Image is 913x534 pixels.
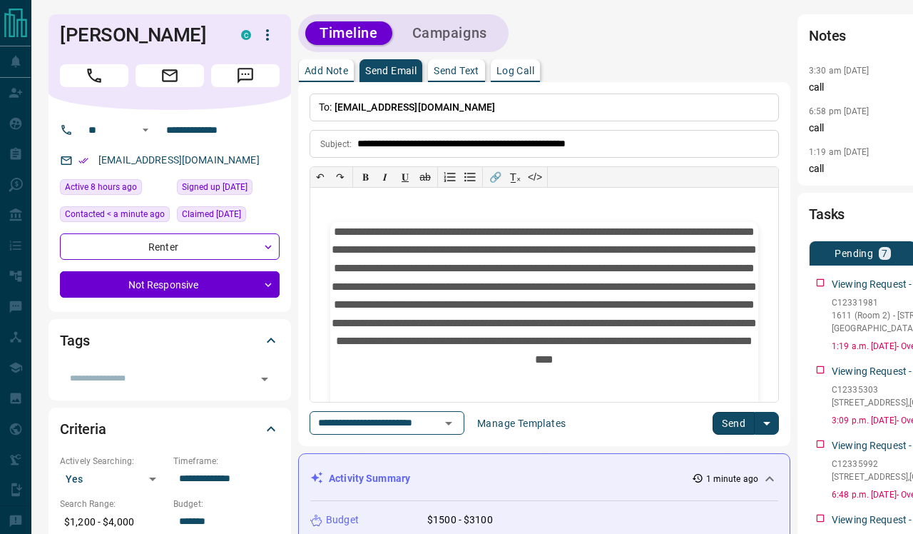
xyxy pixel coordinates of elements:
span: Signed up [DATE] [182,180,248,194]
button: Send [713,412,755,435]
p: To: [310,94,779,121]
span: Active 8 hours ago [65,180,137,194]
p: Actively Searching: [60,455,166,468]
div: Renter [60,233,280,260]
h2: Notes [809,24,846,47]
button: 𝐔 [395,167,415,187]
button: T̲ₓ [505,167,525,187]
button: Timeline [305,21,392,45]
button: Campaigns [398,21,501,45]
h2: Tasks [809,203,845,226]
button: 𝐁 [355,167,375,187]
span: Call [60,64,128,87]
button: Open [255,369,275,389]
div: Activity Summary1 minute ago [310,465,778,492]
span: 𝐔 [402,171,409,183]
svg: Email Verified [78,156,88,166]
div: condos.ca [241,30,251,40]
span: Claimed [DATE] [182,207,241,221]
a: [EMAIL_ADDRESS][DOMAIN_NAME] [98,154,260,166]
p: Budget: [173,498,280,510]
p: Activity Summary [329,471,410,486]
p: Send Text [434,66,479,76]
p: Budget [326,513,359,528]
div: Not Responsive [60,271,280,298]
span: Contacted < a minute ago [65,207,165,221]
div: Tags [60,323,280,358]
span: Message [211,64,280,87]
button: Numbered list [440,167,460,187]
div: split button [713,412,779,435]
p: 7 [882,248,887,258]
p: Subject: [320,138,352,151]
button: ↷ [330,167,350,187]
span: [EMAIL_ADDRESS][DOMAIN_NAME] [335,101,496,113]
div: Thu Aug 07 2025 [177,179,280,199]
p: Timeframe: [173,455,280,468]
h2: Tags [60,329,89,352]
p: Pending [835,248,873,258]
button: </> [525,167,545,187]
h2: Criteria [60,418,106,440]
p: 1:19 am [DATE] [809,147,869,157]
span: Email [136,64,204,87]
button: Open [439,413,459,433]
p: 6:58 pm [DATE] [809,106,869,116]
button: Open [137,121,154,138]
p: $1500 - $3100 [427,513,493,528]
div: Sat Aug 09 2025 [177,206,280,226]
div: Criteria [60,412,280,446]
button: 𝑰 [375,167,395,187]
p: $1,200 - $4,000 [60,510,166,534]
p: Log Call [496,66,534,76]
div: Yes [60,468,166,490]
button: ab [415,167,435,187]
s: ab [419,171,431,183]
p: Add Note [305,66,348,76]
div: Mon Aug 18 2025 [60,206,170,226]
div: Sun Aug 17 2025 [60,179,170,199]
h1: [PERSON_NAME] [60,24,220,46]
button: 🔗 [485,167,505,187]
button: ↶ [310,167,330,187]
button: Bullet list [460,167,480,187]
p: 1 minute ago [706,473,758,485]
p: Send Email [365,66,417,76]
p: Search Range: [60,498,166,510]
p: 3:30 am [DATE] [809,66,869,76]
button: Manage Templates [469,412,574,435]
